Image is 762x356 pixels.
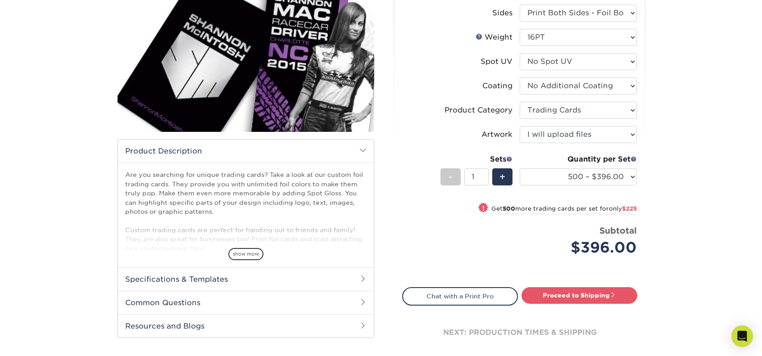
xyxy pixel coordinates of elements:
div: $396.00 [526,237,637,258]
a: Chat with a Print Pro [402,287,518,305]
div: Sides [492,8,513,18]
strong: Subtotal [599,225,637,235]
div: Open Intercom Messenger [731,325,753,347]
h2: Product Description [118,140,374,162]
p: Are you searching for unique trading cards? Take a look at our custom foil trading cards. They pr... [125,170,367,253]
span: - [449,170,453,184]
div: Weight [476,32,513,43]
span: show more [228,248,263,260]
div: Sets [440,154,513,165]
div: Artwork [481,129,513,140]
span: only [609,205,637,212]
strong: 500 [503,205,515,212]
div: Spot UV [481,56,513,67]
h2: Resources and Blogs [118,314,374,338]
div: Product Category [444,105,513,116]
span: + [499,170,505,184]
div: Coating [482,81,513,91]
span: $225 [622,205,637,212]
h2: Specifications & Templates [118,267,374,291]
a: Proceed to Shipping [522,287,637,303]
span: ! [482,203,485,213]
small: Get more trading cards per set for [491,205,637,214]
h2: Common Questions [118,291,374,314]
div: Quantity per Set [520,154,637,165]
